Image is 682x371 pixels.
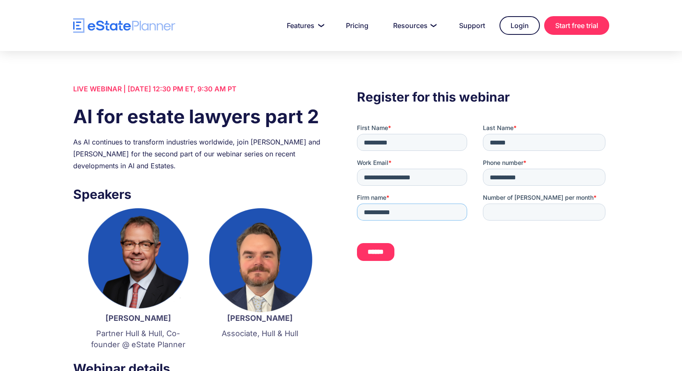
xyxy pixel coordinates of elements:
div: As AI continues to transform industries worldwide, join [PERSON_NAME] and [PERSON_NAME] for the s... [73,136,325,172]
h3: Register for this webinar [357,87,609,107]
a: Resources [383,17,445,34]
h3: Speakers [73,184,325,204]
a: home [73,18,175,33]
a: Start free trial [544,16,609,35]
a: Features [277,17,331,34]
a: Support [449,17,495,34]
p: Partner Hull & Hull, Co-founder @ eState Planner [86,328,191,350]
p: Associate, Hull & Hull [208,328,312,339]
iframe: Form 0 [357,124,609,268]
strong: [PERSON_NAME] [227,314,293,323]
a: Login [499,16,540,35]
a: Pricing [336,17,379,34]
strong: [PERSON_NAME] [106,314,171,323]
div: LIVE WEBINAR | [DATE] 12:30 PM ET, 9:30 AM PT [73,83,325,95]
h1: AI for estate lawyers part 2 [73,103,325,130]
